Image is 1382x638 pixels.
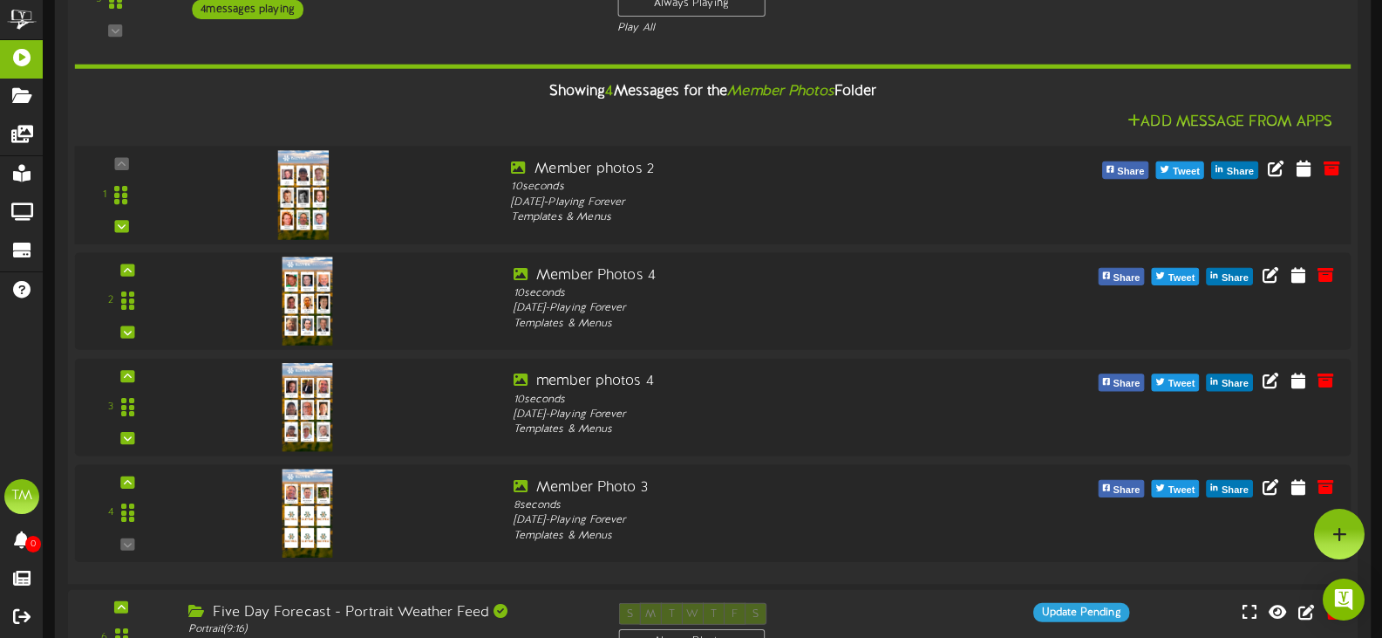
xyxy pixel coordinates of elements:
[514,422,1019,437] div: Templates & Menus
[188,622,592,637] div: Portrait ( 9:16 )
[1033,602,1129,621] div: Update Pending
[1169,162,1203,182] span: Tweet
[1098,268,1144,285] button: Share
[1152,480,1200,497] button: Tweet
[283,469,332,557] img: 33e65adc-be9f-4ab0-ab4f-6e24a0464b4e.png
[1110,269,1144,288] span: Share
[1152,268,1200,285] button: Tweet
[1098,374,1144,391] button: Share
[1323,579,1365,621] div: Open Intercom Messenger
[1156,161,1204,179] button: Tweet
[605,84,613,99] span: 4
[1098,480,1144,497] button: Share
[1165,269,1199,288] span: Tweet
[514,407,1019,422] div: [DATE] - Playing Forever
[1211,161,1258,179] button: Share
[514,265,1019,285] div: Member Photos 4
[1165,481,1199,500] span: Tweet
[188,602,592,622] div: Five Day Forecast - Portrait Weather Feed
[1102,161,1149,179] button: Share
[514,498,1019,513] div: 8 seconds
[1207,480,1253,497] button: Share
[511,210,1021,226] div: Templates & Menus
[1207,268,1253,285] button: Share
[61,73,1364,111] div: Showing Messages for the Folder
[1122,111,1338,133] button: Add Message From Apps
[514,285,1019,300] div: 10 seconds
[4,479,39,514] div: TM
[511,195,1021,210] div: [DATE] - Playing Forever
[1223,162,1257,182] span: Share
[1110,481,1144,500] span: Share
[1218,269,1252,288] span: Share
[1218,481,1252,500] span: Share
[514,392,1019,407] div: 10 seconds
[514,477,1019,497] div: Member Photo 3
[617,21,916,36] div: Play All
[283,363,332,451] img: 01633c10-2d78-4674-b418-5cab5bcda177.png
[278,150,329,239] img: 315d7833-ce0c-41e3-be9c-1354e862c323.png
[514,301,1019,316] div: [DATE] - Playing Forever
[1152,374,1200,391] button: Tweet
[514,372,1019,392] div: member photos 4
[25,536,41,552] span: 0
[514,528,1019,543] div: Templates & Menus
[1218,374,1252,394] span: Share
[511,159,1021,179] div: Member photos 2
[511,180,1021,196] div: 10 seconds
[514,513,1019,528] div: [DATE] - Playing Forever
[1207,374,1253,391] button: Share
[727,84,834,99] i: Member Photos
[1113,162,1147,182] span: Share
[283,257,332,345] img: 73af6c50-6ee4-49fa-980c-2b5cf58a17a9.png
[1110,374,1144,394] span: Share
[1165,374,1199,394] span: Tweet
[514,316,1019,331] div: Templates & Menus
